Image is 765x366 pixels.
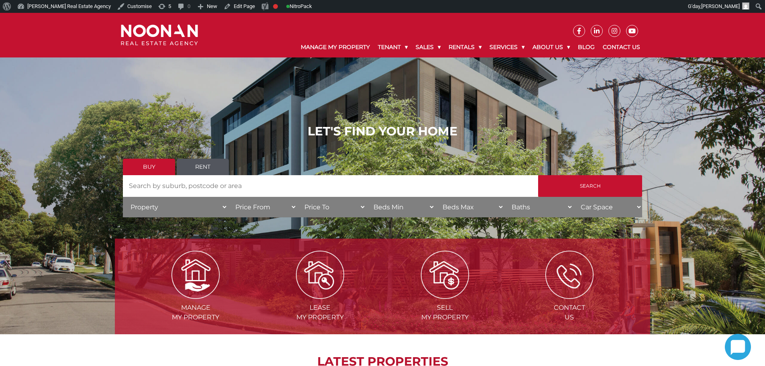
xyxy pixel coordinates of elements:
[123,124,642,139] h1: LET'S FIND YOUR HOME
[134,270,257,321] a: Manage my Property Managemy Property
[259,303,381,322] span: Lease my Property
[599,37,644,57] a: Contact Us
[538,175,642,197] input: Search
[273,4,278,9] div: Focus keyphrase not set
[545,251,594,299] img: ICONS
[701,3,740,9] span: [PERSON_NAME]
[508,303,631,322] span: Contact Us
[384,303,506,322] span: Sell my Property
[412,37,445,57] a: Sales
[259,270,381,321] a: Lease my property Leasemy Property
[121,25,198,46] img: Noonan Real Estate Agency
[528,37,574,57] a: About Us
[177,159,229,175] a: Rent
[297,37,374,57] a: Manage My Property
[123,159,175,175] a: Buy
[296,251,344,299] img: Lease my property
[445,37,486,57] a: Rentals
[123,175,538,197] input: Search by suburb, postcode or area
[171,251,220,299] img: Manage my Property
[486,37,528,57] a: Services
[508,270,631,321] a: ICONS ContactUs
[421,251,469,299] img: Sell my property
[384,270,506,321] a: Sell my property Sellmy Property
[374,37,412,57] a: Tenant
[134,303,257,322] span: Manage my Property
[574,37,599,57] a: Blog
